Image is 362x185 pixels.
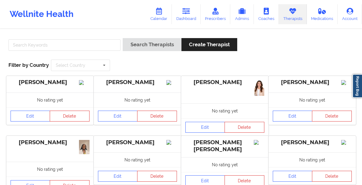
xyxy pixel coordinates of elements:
div: [PERSON_NAME] [11,139,90,146]
a: Medications [307,4,338,24]
img: a156b7d1-5c2d-4531-befc-fac5bf7c8c9a_IMG_6191.jpeg [254,80,264,96]
button: Delete [312,171,352,182]
div: [PERSON_NAME] [11,79,90,86]
a: Edit [273,171,313,182]
div: No rating yet [94,92,181,107]
div: No rating yet [181,157,269,172]
input: Search Keywords [8,39,121,51]
button: Delete [137,111,177,122]
img: Image%2Fplaceholer-image.png [254,140,264,145]
a: Edit [273,111,313,122]
div: [PERSON_NAME] [98,79,177,86]
div: [PERSON_NAME] [185,79,264,86]
a: Edit [98,171,138,182]
a: Prescribers [201,4,231,24]
img: 6d848580-6d87-4268-ae6d-cc21127a4ff5_20250626_005658.jpg [79,140,90,154]
a: Edit [11,111,50,122]
img: Image%2Fplaceholer-image.png [166,140,177,145]
div: [PERSON_NAME] [273,139,352,146]
a: Account [338,4,362,24]
a: Calendar [146,4,172,24]
button: Delete [225,122,264,133]
div: No rating yet [6,162,94,177]
button: Create Therapist [181,38,237,51]
div: No rating yet [94,152,181,167]
a: Admins [230,4,254,24]
img: Image%2Fplaceholer-image.png [341,80,352,85]
img: Image%2Fplaceholer-image.png [341,140,352,145]
a: Edit [185,122,225,133]
div: [PERSON_NAME] [PERSON_NAME] [185,139,264,153]
a: Report Bug [352,74,362,98]
img: Image%2Fplaceholer-image.png [79,80,90,85]
div: [PERSON_NAME] [98,139,177,146]
div: No rating yet [269,92,356,107]
button: Delete [50,111,90,122]
div: Select Country [56,63,85,67]
div: [PERSON_NAME] [273,79,352,86]
div: No rating yet [269,152,356,167]
a: Therapists [279,4,307,24]
span: Filter by Country [8,62,49,68]
button: Search Therapists [123,38,181,51]
button: Delete [137,171,177,182]
a: Dashboard [172,4,201,24]
a: Coaches [254,4,279,24]
a: Edit [98,111,138,122]
div: No rating yet [6,92,94,107]
img: Image%2Fplaceholer-image.png [166,80,177,85]
button: Delete [312,111,352,122]
div: No rating yet [181,103,269,118]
